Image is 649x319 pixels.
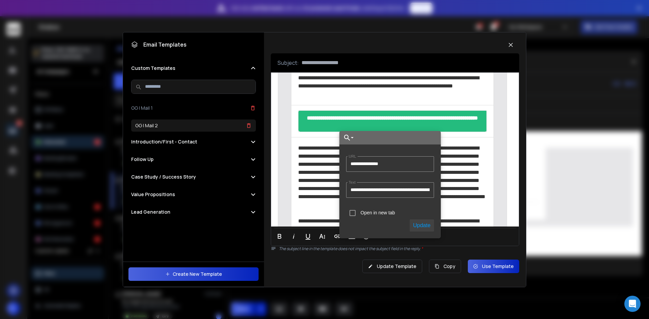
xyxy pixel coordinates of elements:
button: Bold (Ctrl+B) [273,230,286,243]
button: Underline (Ctrl+U) [302,230,314,243]
button: Introduction/First - Contact [131,138,256,145]
p: Subject: [278,59,299,67]
span: reply. [411,246,423,251]
button: Insert Link (Ctrl+K) [331,230,344,243]
button: Follow Up [131,156,256,163]
button: Value Propositions [131,191,256,198]
div: Open Intercom Messenger [624,296,641,312]
label: URL [347,154,358,159]
p: The subject line in the template does not impact the subject field in the [279,246,519,251]
button: Case Study / Success Story [131,174,256,180]
button: Update [410,219,434,232]
button: Choose Link [339,131,355,144]
button: Create New Template [128,267,259,281]
button: More Text [316,230,329,243]
button: Use Template [468,260,519,273]
label: Text [347,180,357,185]
label: Open in new tab [361,210,395,215]
button: Italic (Ctrl+I) [287,230,300,243]
button: Lead Generation [131,209,256,215]
button: Update Template [362,260,422,273]
button: Copy [429,260,461,273]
